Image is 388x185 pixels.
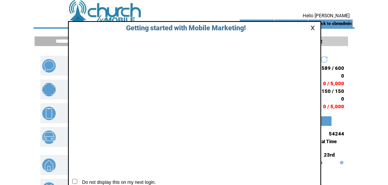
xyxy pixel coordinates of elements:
[341,73,344,79] span: 0
[329,131,344,137] span: 54244
[303,13,350,18] span: Hello [PERSON_NAME]
[42,83,56,96] img: mobile-coupons.png
[42,159,56,172] img: property-listing.png
[322,65,344,71] span: 589 / 600
[316,21,352,26] a: Back to sbmadmin
[42,130,56,144] img: vehicle-listing.png
[78,180,156,185] span: Do not display this on my next login.
[338,161,343,164] img: help.gif
[118,24,246,32] span: Getting started with Mobile Marketing!
[42,59,56,73] img: text-blast.png
[322,88,344,94] span: 150 / 150
[248,21,254,27] img: account_icon.gif
[42,107,56,120] img: mobile-websites.png
[323,104,344,109] span: 0 / 5,000
[310,139,337,144] span: Central Time
[310,21,315,27] img: backArrow.gif
[324,152,335,158] span: 23rd
[341,96,344,102] span: 0
[278,21,284,27] img: contact_us_icon.gif
[323,81,344,86] span: 0 / 5,000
